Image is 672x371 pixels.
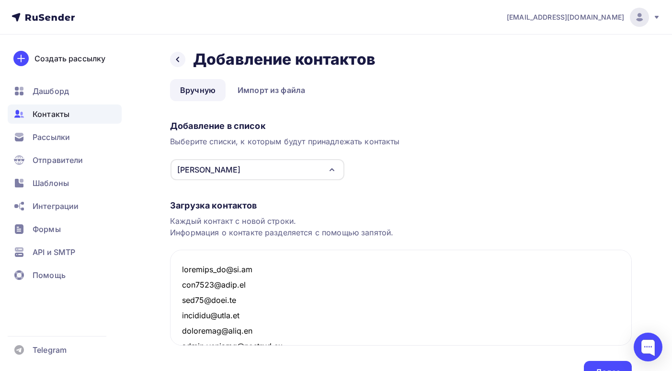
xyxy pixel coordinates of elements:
[33,85,69,97] span: Дашборд
[177,164,240,175] div: [PERSON_NAME]
[507,12,624,22] span: [EMAIL_ADDRESS][DOMAIN_NAME]
[170,79,226,101] a: Вручную
[170,215,632,238] div: Каждый контакт с новой строки. Информация о контакте разделяется с помощью запятой.
[33,154,83,166] span: Отправители
[8,174,122,193] a: Шаблоны
[33,200,79,212] span: Интеграции
[170,159,345,181] button: [PERSON_NAME]
[33,131,70,143] span: Рассылки
[8,151,122,170] a: Отправители
[33,177,69,189] span: Шаблоны
[8,104,122,124] a: Контакты
[170,200,632,211] div: Загрузка контактов
[33,246,75,258] span: API и SMTP
[33,108,69,120] span: Контакты
[170,120,632,132] div: Добавление в список
[33,269,66,281] span: Помощь
[228,79,315,101] a: Импорт из файла
[507,8,661,27] a: [EMAIL_ADDRESS][DOMAIN_NAME]
[193,50,376,69] h2: Добавление контактов
[33,344,67,356] span: Telegram
[8,220,122,239] a: Формы
[170,136,632,147] div: Выберите списки, к которым будут принадлежать контакты
[33,223,61,235] span: Формы
[8,128,122,147] a: Рассылки
[34,53,105,64] div: Создать рассылку
[8,81,122,101] a: Дашборд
